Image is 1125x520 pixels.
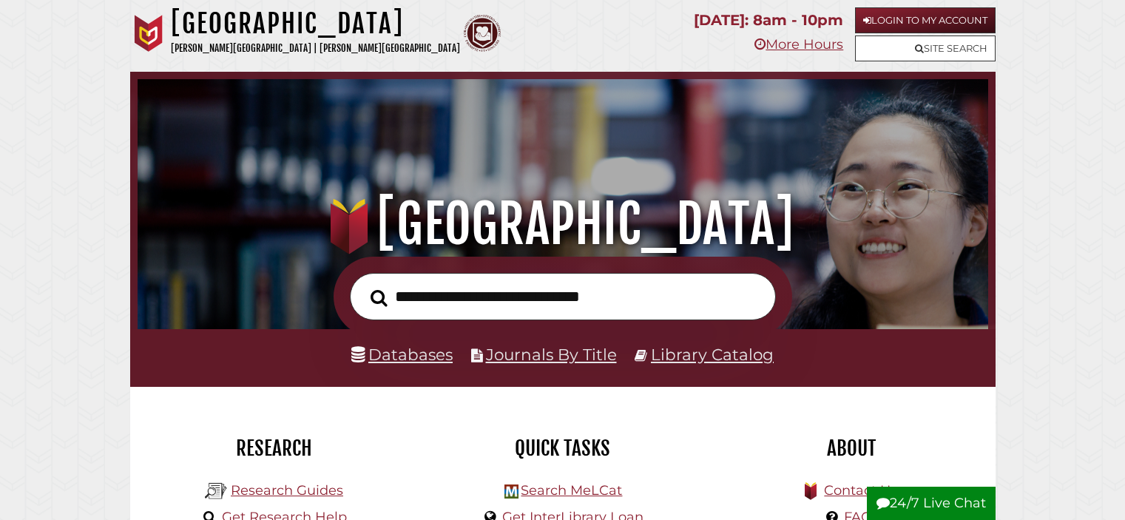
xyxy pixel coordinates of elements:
h1: [GEOGRAPHIC_DATA] [154,192,970,257]
h2: Quick Tasks [430,436,696,461]
a: Library Catalog [651,345,774,364]
img: Calvin University [130,15,167,52]
button: Search [363,285,395,311]
i: Search [371,288,388,306]
a: More Hours [754,36,843,53]
a: Login to My Account [855,7,996,33]
a: Research Guides [231,482,343,499]
h2: About [718,436,984,461]
a: Journals By Title [486,345,617,364]
a: Contact Us [824,482,897,499]
a: Search MeLCat [521,482,622,499]
img: Hekman Library Logo [504,484,518,499]
p: [DATE]: 8am - 10pm [694,7,843,33]
img: Hekman Library Logo [205,480,227,502]
img: Calvin Theological Seminary [464,15,501,52]
h2: Research [141,436,408,461]
p: [PERSON_NAME][GEOGRAPHIC_DATA] | [PERSON_NAME][GEOGRAPHIC_DATA] [171,40,460,57]
h1: [GEOGRAPHIC_DATA] [171,7,460,40]
a: Databases [351,345,453,364]
a: Site Search [855,36,996,61]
